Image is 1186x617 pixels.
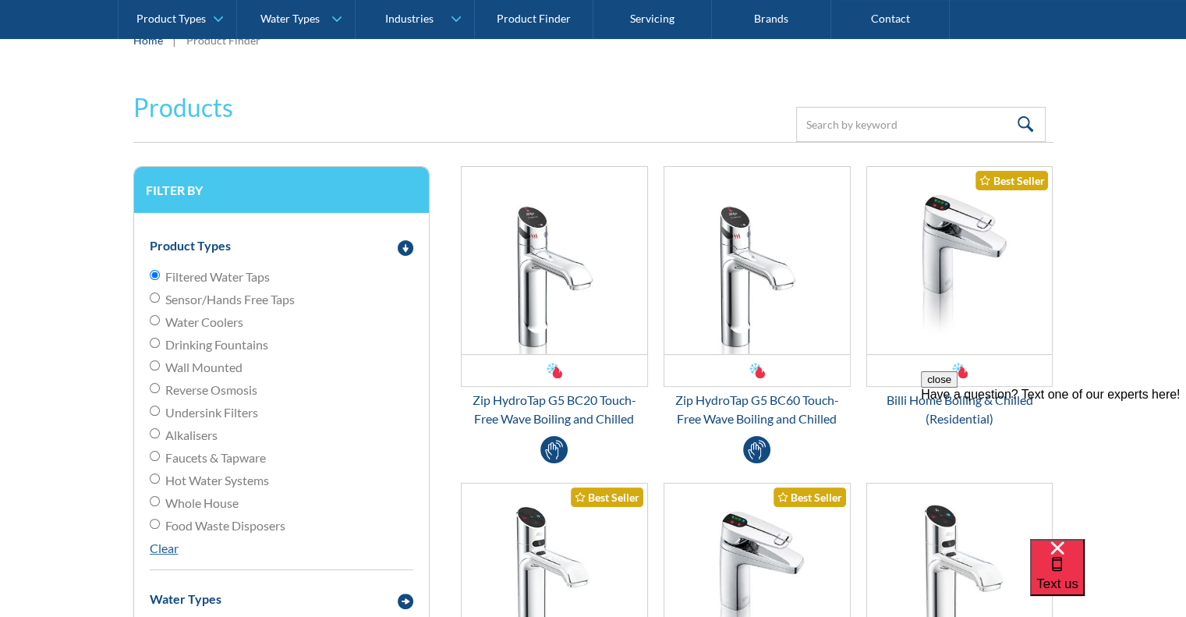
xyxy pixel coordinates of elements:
span: Reverse Osmosis [165,381,257,399]
span: Food Waste Disposers [165,516,285,535]
input: Water Coolers [150,315,160,325]
span: Wall Mounted [165,358,243,377]
img: Zip HydroTap G5 BC60 Touch-Free Wave Boiling and Chilled [664,167,850,354]
span: Drinking Fountains [165,335,268,354]
input: Sensor/Hands Free Taps [150,293,160,303]
input: Faucets & Tapware [150,451,160,461]
div: Water Types [150,590,221,608]
span: Hot Water Systems [165,471,269,490]
input: Search by keyword [796,107,1046,142]
span: Whole House [165,494,239,512]
div: Industries [384,12,433,26]
input: Food Waste Disposers [150,519,160,529]
span: Undersink Filters [165,403,258,422]
img: Zip HydroTap G5 BC20 Touch-Free Wave Boiling and Chilled [462,167,647,354]
a: Billi Home Boiling & Chilled (Residential)Best SellerBilli Home Boiling & Chilled (Residential) [866,166,1053,428]
a: Zip HydroTap G5 BC20 Touch-Free Wave Boiling and ChilledZip HydroTap G5 BC20 Touch-Free Wave Boil... [461,166,648,428]
span: Faucets & Tapware [165,449,266,467]
img: Billi Home Boiling & Chilled (Residential) [867,167,1053,354]
input: Alkalisers [150,428,160,438]
div: Best Seller [975,171,1048,190]
iframe: podium webchat widget bubble [1030,539,1186,617]
input: Filtered Water Taps [150,270,160,280]
input: Hot Water Systems [150,473,160,484]
div: Best Seller [571,488,643,507]
a: Clear [150,541,179,555]
input: Wall Mounted [150,360,160,371]
span: Sensor/Hands Free Taps [165,290,295,309]
div: Product Types [150,236,231,255]
a: Home [133,32,163,48]
div: Zip HydroTap G5 BC60 Touch-Free Wave Boiling and Chilled [664,391,851,428]
span: Water Coolers [165,313,243,332]
div: Product Finder [186,32,260,48]
iframe: podium webchat widget prompt [921,371,1186,558]
div: Best Seller [774,488,846,507]
input: Undersink Filters [150,406,160,416]
div: Billi Home Boiling & Chilled (Residential) [866,391,1053,428]
div: Product Types [136,12,206,26]
span: Alkalisers [165,426,218,445]
input: Drinking Fountains [150,338,160,348]
h3: Filter by [146,183,417,197]
a: Zip HydroTap G5 BC60 Touch-Free Wave Boiling and ChilledZip HydroTap G5 BC60 Touch-Free Wave Boil... [664,166,851,428]
input: Reverse Osmosis [150,383,160,393]
div: Water Types [260,12,320,26]
span: Filtered Water Taps [165,268,270,286]
div: Zip HydroTap G5 BC20 Touch-Free Wave Boiling and Chilled [461,391,648,428]
input: Whole House [150,496,160,506]
h2: Products [133,89,233,126]
div: | [171,30,179,49]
